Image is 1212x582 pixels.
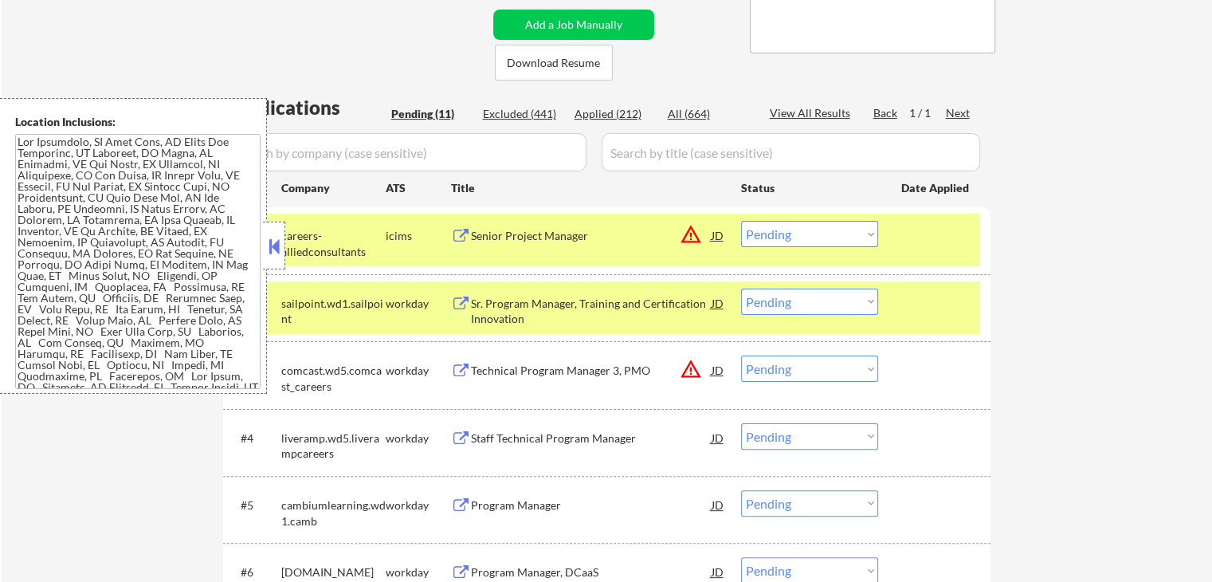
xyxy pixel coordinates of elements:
[281,497,386,529] div: cambiumlearning.wd1.camb
[281,228,386,259] div: careers-alliedconsultants
[680,223,702,246] button: warning_amber
[228,133,586,171] input: Search by company (case sensitive)
[770,105,855,121] div: View All Results
[710,356,726,384] div: JD
[386,564,451,580] div: workday
[483,106,563,122] div: Excluded (441)
[493,10,654,40] button: Add a Job Manually
[471,363,712,379] div: Technical Program Manager 3, PMO
[710,221,726,250] div: JD
[909,105,946,121] div: 1 / 1
[710,289,726,317] div: JD
[386,363,451,379] div: workday
[281,180,386,196] div: Company
[281,564,386,580] div: [DOMAIN_NAME]
[575,106,654,122] div: Applied (212)
[873,105,899,121] div: Back
[710,490,726,519] div: JD
[386,497,451,513] div: workday
[495,45,613,81] button: Download Resume
[386,296,451,312] div: workday
[471,228,712,244] div: Senior Project Manager
[741,173,878,202] div: Status
[471,497,712,513] div: Program Manager
[602,133,980,171] input: Search by title (case sensitive)
[15,114,261,130] div: Location Inclusions:
[946,105,971,121] div: Next
[281,363,386,394] div: comcast.wd5.comcast_careers
[668,106,747,122] div: All (664)
[386,228,451,244] div: icims
[386,431,451,446] div: workday
[241,497,269,513] div: #5
[228,98,386,117] div: Applications
[241,564,269,580] div: #6
[386,180,451,196] div: ATS
[451,180,726,196] div: Title
[710,423,726,452] div: JD
[241,431,269,446] div: #4
[680,358,702,380] button: warning_amber
[471,296,712,327] div: Sr. Program Manager, Training and Certification Innovation
[281,296,386,327] div: sailpoint.wd1.sailpoint
[281,431,386,462] div: liveramp.wd5.liverampcareers
[471,431,712,446] div: Staff Technical Program Manager
[391,106,471,122] div: Pending (11)
[471,564,712,580] div: Program Manager, DCaaS
[901,180,971,196] div: Date Applied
